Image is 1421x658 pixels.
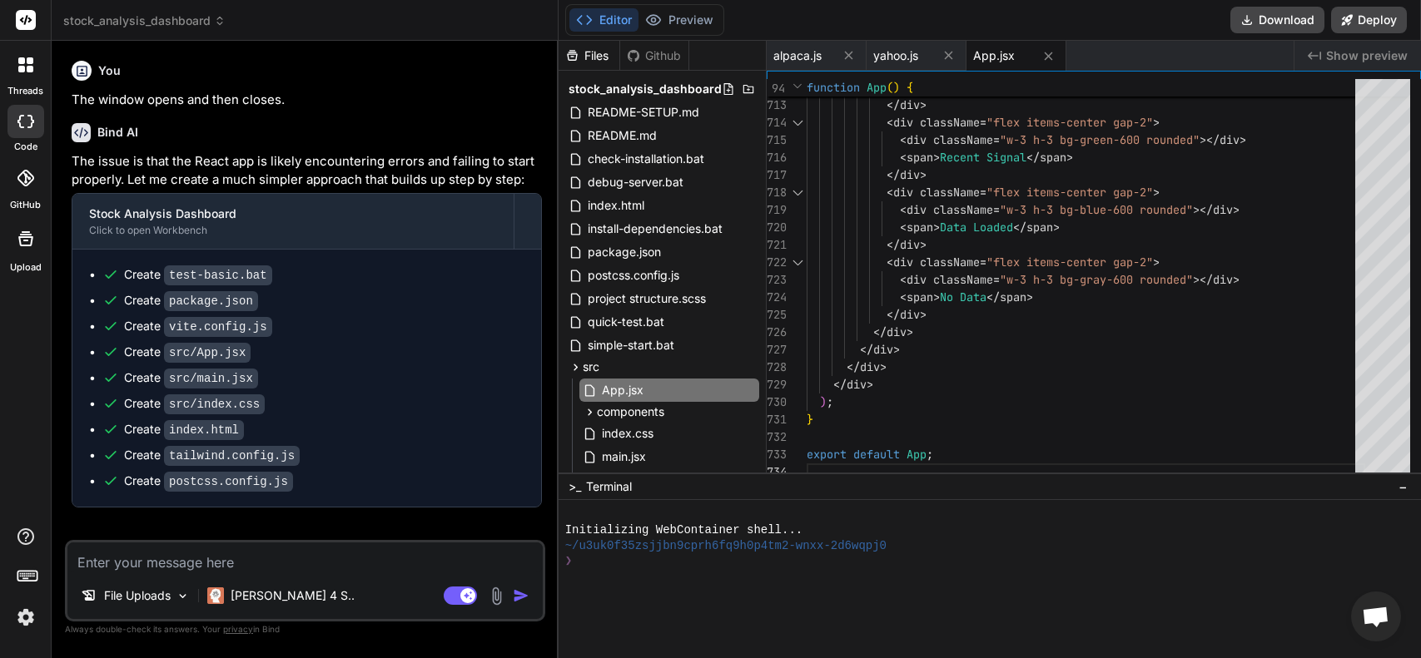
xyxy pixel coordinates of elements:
[907,272,993,287] span: div className
[124,318,272,335] div: Create
[72,91,542,110] p: The window opens and then closes.
[880,359,887,374] span: >
[72,194,514,249] button: Stock Analysis DashboardClick to open Workbench
[900,132,907,147] span: <
[807,447,847,462] span: export
[597,403,664,420] span: components
[767,131,785,149] div: 715
[867,377,873,392] span: >
[164,369,258,388] code: src/main.jsx
[847,359,860,374] span: </
[933,220,940,235] span: >
[164,343,251,363] code: src/App.jsx
[1395,473,1411,500] button: −
[586,265,681,285] span: postcss.config.js
[986,115,1153,130] span: "flex items-center gap-2"
[72,152,542,190] p: The issue is that the React app is likely encountering errors and failing to start properly. Let ...
[767,201,785,219] div: 719
[1053,220,1060,235] span: >
[940,289,953,304] span: No
[900,97,920,112] span: div
[1193,202,1233,217] span: ></div
[907,150,933,165] span: span
[231,587,355,604] p: [PERSON_NAME] 4 S..
[569,81,722,97] span: stock_analysis_dashboard
[124,266,272,284] div: Create
[586,172,685,192] span: debug-server.bat
[586,219,724,239] span: install-dependencies.bat
[7,84,43,98] label: threads
[767,289,785,306] div: 724
[1000,272,1193,287] span: "w-3 h-3 bg-gray-600 rounded"
[559,47,619,64] div: Files
[767,446,785,463] div: 733
[1026,289,1033,304] span: >
[900,272,907,287] span: <
[565,553,574,569] span: ❯
[1153,115,1160,130] span: >
[973,220,1013,235] span: Loaded
[164,420,244,440] code: index.html
[1000,289,1026,304] span: span
[767,306,785,324] div: 725
[1066,150,1073,165] span: >
[787,114,808,131] div: Click to collapse the range.
[1153,255,1160,270] span: >
[565,538,887,554] span: ~/u3uk0f35zsjjbn9cprh6fq9h0p4tm2-wnxx-2d6wqpj0
[907,289,933,304] span: span
[980,185,986,200] span: =
[873,324,887,339] span: </
[586,478,632,495] span: Terminal
[586,335,676,355] span: simple-start.bat
[638,8,720,32] button: Preview
[1000,132,1200,147] span: "w-3 h-3 bg-green-600 rounded"
[164,265,272,285] code: test-basic.bat
[787,254,808,271] div: Click to collapse the range.
[767,149,785,166] div: 716
[565,522,803,538] span: Initializing WebContainer shell...
[98,62,121,79] h6: You
[993,202,1000,217] span: =
[980,255,986,270] span: =
[933,289,940,304] span: >
[833,377,847,392] span: </
[893,80,900,95] span: )
[767,80,785,97] span: 94
[853,447,900,462] span: default
[767,96,785,114] div: 713
[820,394,827,409] span: )
[986,150,1026,165] span: Signal
[14,140,37,154] label: code
[10,260,42,275] label: Upload
[827,394,833,409] span: ;
[1240,132,1246,147] span: >
[1351,591,1401,641] a: Open chat
[887,115,893,130] span: <
[900,167,920,182] span: div
[960,289,986,304] span: Data
[887,80,893,95] span: (
[933,150,940,165] span: >
[97,124,138,141] h6: Bind AI
[767,219,785,236] div: 720
[586,126,658,146] span: README.md
[1233,272,1240,287] span: >
[586,312,666,332] span: quick-test.bat
[847,377,867,392] span: div
[907,202,993,217] span: div className
[124,447,300,464] div: Create
[787,184,808,201] div: Click to collapse the range.
[1153,185,1160,200] span: >
[807,412,813,427] span: }
[1026,150,1040,165] span: </
[900,237,920,252] span: div
[10,198,41,212] label: GitHub
[620,47,688,64] div: Github
[887,237,900,252] span: </
[124,292,258,309] div: Create
[12,603,40,631] img: settings
[569,8,638,32] button: Editor
[887,167,900,182] span: </
[124,472,293,490] div: Create
[767,271,785,289] div: 723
